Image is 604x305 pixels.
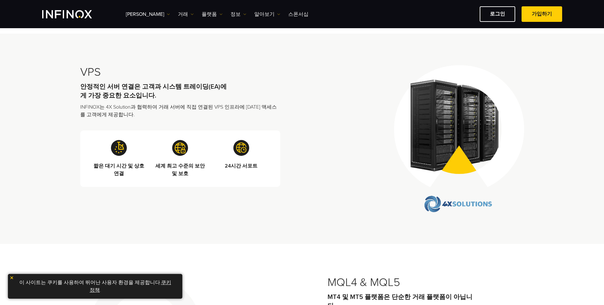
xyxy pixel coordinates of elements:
img: yellow close icon [10,276,14,280]
a: 로그인 [480,6,515,22]
p: INFINOX는 4X Solution과 협력하여 거래 서버에 직접 연결된 VPS 인프라에 [DATE] 액세스를 고객에게 제공합니다. [80,103,277,118]
strong: 짧은 대기 시간 및 상호 연결 [94,163,144,177]
a: [PERSON_NAME] [126,10,170,18]
a: 가입하기 [522,6,562,22]
strong: 24시간 서포트 [225,163,257,169]
strong: 안정적인 서버 연결은 고객과 시스템 트레이딩(EA)에게 가장 중요한 요소입니다. [80,83,227,99]
h2: MQL4 & MQL5 [328,276,524,289]
strong: 세계 최고 수준의 보안 및 보호 [155,163,205,177]
a: 플랫폼 [202,10,223,18]
a: 정보 [231,10,246,18]
a: INFINOX Logo [42,10,107,18]
a: 거래 [178,10,194,18]
p: 이 사이트는 쿠키를 사용하여 뛰어난 사용자 환경을 제공합니다. . [11,277,179,295]
a: 알아보기 [254,10,280,18]
a: 스폰서십 [288,10,308,18]
h2: VPS [80,65,280,79]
